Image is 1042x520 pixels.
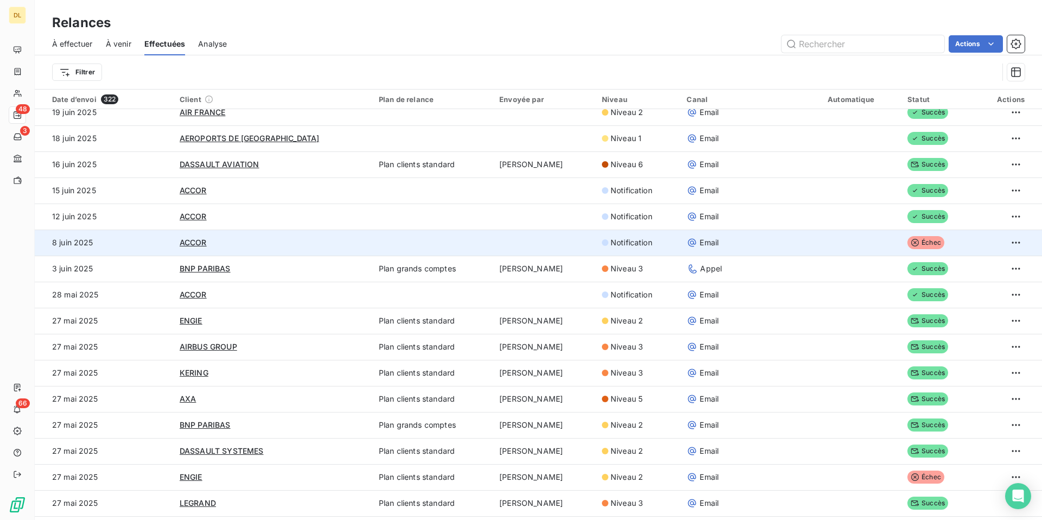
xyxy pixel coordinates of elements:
span: AIR FRANCE [180,107,226,117]
span: ENGIE [180,316,202,325]
span: AEROPORTS DE [GEOGRAPHIC_DATA] [180,134,320,143]
span: Succès [907,106,948,119]
span: Analyse [198,39,227,49]
td: Plan clients standard [372,308,493,334]
td: 27 mai 2025 [35,438,173,464]
td: Plan clients standard [372,464,493,490]
td: Plan clients standard [372,334,493,360]
td: Plan clients standard [372,490,493,516]
span: Client [180,95,201,104]
span: ACCOR [180,212,207,221]
div: Automatique [828,95,894,104]
span: KERING [180,368,208,377]
span: AIRBUS GROUP [180,342,237,351]
span: DASSAULT SYSTEMES [180,446,264,455]
span: Échec [907,236,944,249]
td: [PERSON_NAME] [493,308,595,334]
span: Niveau 3 [611,367,643,378]
td: 27 mai 2025 [35,386,173,412]
td: Plan grands comptes [372,412,493,438]
button: Filtrer [52,64,102,81]
span: Succès [907,210,948,223]
span: Niveau 2 [611,107,643,118]
td: [PERSON_NAME] [493,334,595,360]
input: Rechercher [781,35,944,53]
td: [PERSON_NAME] [493,360,595,386]
td: [PERSON_NAME] [493,490,595,516]
div: DL [9,7,26,24]
span: Email [700,315,719,326]
td: 16 juin 2025 [35,151,173,177]
div: Canal [687,95,815,104]
span: Email [700,185,719,196]
span: ACCOR [180,186,207,195]
td: 27 mai 2025 [35,464,173,490]
td: Plan clients standard [372,386,493,412]
td: 27 mai 2025 [35,334,173,360]
span: Email [700,133,719,144]
span: Niveau 1 [611,133,641,144]
span: Succès [907,445,948,458]
td: 27 mai 2025 [35,308,173,334]
span: ACCOR [180,238,207,247]
td: [PERSON_NAME] [493,438,595,464]
span: ACCOR [180,290,207,299]
td: [PERSON_NAME] [493,412,595,438]
td: [PERSON_NAME] [493,256,595,282]
span: Notification [611,185,652,196]
div: Open Intercom Messenger [1005,483,1031,509]
span: Notification [611,237,652,248]
div: Actions [980,95,1025,104]
div: Envoyée par [499,95,589,104]
td: 28 mai 2025 [35,282,173,308]
span: Niveau 2 [611,315,643,326]
td: 15 juin 2025 [35,177,173,204]
span: 66 [16,398,30,408]
span: Email [700,498,719,509]
td: 3 juin 2025 [35,256,173,282]
span: Succès [907,340,948,353]
span: LEGRAND [180,498,216,508]
span: Succès [907,314,948,327]
div: Date d’envoi [52,94,167,104]
div: Statut [907,95,967,104]
span: Niveau 6 [611,159,643,170]
h3: Relances [52,13,111,33]
span: Effectuées [144,39,186,49]
span: Email [700,420,719,430]
span: Succès [907,418,948,432]
span: AXA [180,394,196,403]
span: Succès [907,184,948,197]
span: Email [700,341,719,352]
span: 322 [101,94,118,104]
span: Succès [907,158,948,171]
span: Notification [611,211,652,222]
span: Niveau 2 [611,420,643,430]
span: 3 [20,126,30,136]
td: 12 juin 2025 [35,204,173,230]
div: Niveau [602,95,674,104]
td: Plan grands comptes [372,256,493,282]
td: 19 juin 2025 [35,99,173,125]
td: [PERSON_NAME] [493,151,595,177]
td: 8 juin 2025 [35,230,173,256]
span: Email [700,289,719,300]
span: Niveau 3 [611,263,643,274]
td: Plan clients standard [372,151,493,177]
span: 48 [16,104,30,114]
span: Niveau 2 [611,472,643,483]
span: Email [700,472,719,483]
span: À effectuer [52,39,93,49]
span: DASSAULT AVIATION [180,160,259,169]
span: Succès [907,132,948,145]
span: Niveau 5 [611,394,643,404]
span: Email [700,237,719,248]
span: Email [700,394,719,404]
span: Niveau 3 [611,341,643,352]
span: Succès [907,497,948,510]
td: 18 juin 2025 [35,125,173,151]
span: BNP PARIBAS [180,420,231,429]
td: [PERSON_NAME] [493,464,595,490]
span: À venir [106,39,131,49]
td: 27 mai 2025 [35,490,173,516]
